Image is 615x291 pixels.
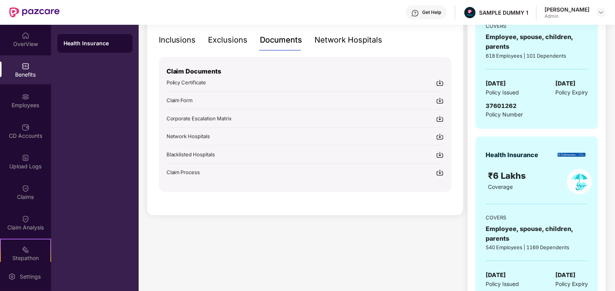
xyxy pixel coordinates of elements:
[167,97,193,103] span: Claim Form
[486,214,588,221] div: COVERS
[488,171,528,181] span: ₹6 Lakhs
[436,79,444,87] img: svg+xml;base64,PHN2ZyBpZD0iRG93bmxvYWQtMjR4MjQiIHhtbG5zPSJodHRwOi8vd3d3LnczLm9yZy8yMDAwL3N2ZyIgd2...
[436,115,444,123] img: svg+xml;base64,PHN2ZyBpZD0iRG93bmxvYWQtMjR4MjQiIHhtbG5zPSJodHRwOi8vd3d3LnczLm9yZy8yMDAwL3N2ZyIgd2...
[8,273,16,281] img: svg+xml;base64,PHN2ZyBpZD0iU2V0dGluZy0yMHgyMCIgeG1sbnM9Imh0dHA6Ly93d3cudzMub3JnLzIwMDAvc3ZnIiB3aW...
[17,273,43,281] div: Settings
[9,7,60,17] img: New Pazcare Logo
[486,102,517,110] span: 37601262
[486,280,519,288] span: Policy Issued
[159,34,196,46] div: Inclusions
[22,215,29,223] img: svg+xml;base64,PHN2ZyBpZD0iQ2xhaW0iIHhtbG5zPSJodHRwOi8vd3d3LnczLm9yZy8yMDAwL3N2ZyIgd2lkdGg9IjIwIi...
[555,79,575,88] span: [DATE]
[486,79,506,88] span: [DATE]
[22,62,29,70] img: svg+xml;base64,PHN2ZyBpZD0iQmVuZWZpdHMiIHhtbG5zPSJodHRwOi8vd3d3LnczLm9yZy8yMDAwL3N2ZyIgd2lkdGg9Ij...
[167,133,210,139] span: Network Hospitals
[486,22,588,30] div: COVERS
[22,32,29,39] img: svg+xml;base64,PHN2ZyBpZD0iSG9tZSIgeG1sbnM9Imh0dHA6Ly93d3cudzMub3JnLzIwMDAvc3ZnIiB3aWR0aD0iMjAiIG...
[315,34,383,46] div: Network Hospitals
[486,270,506,280] span: [DATE]
[464,7,476,18] img: Pazcare_Alternative_logo-01-01.png
[22,93,29,101] img: svg+xml;base64,PHN2ZyBpZD0iRW1wbG95ZWVzIiB4bWxucz0iaHR0cDovL3d3dy53My5vcmcvMjAwMC9zdmciIHdpZHRoPS...
[479,9,528,16] div: SAMPLE DUMMY 1
[488,183,513,190] span: Coverage
[167,169,200,175] span: Claim Process
[486,224,588,243] div: Employee, spouse, children, parents
[558,153,585,157] img: insurerLogo
[411,9,419,17] img: svg+xml;base64,PHN2ZyBpZD0iSGVscC0zMngzMiIgeG1sbnM9Imh0dHA6Ly93d3cudzMub3JnLzIwMDAvc3ZnIiB3aWR0aD...
[486,243,588,251] div: 540 Employees | 1169 Dependents
[422,9,441,15] div: Get Help
[167,151,215,157] span: Blacklisted Hospitals
[486,111,523,118] span: Policy Number
[545,6,589,13] div: [PERSON_NAME]
[22,123,29,131] img: svg+xml;base64,PHN2ZyBpZD0iQ0RfQWNjb3VudHMiIGRhdGEtbmFtZT0iQ0QgQWNjb3VudHMiIHhtbG5zPSJodHRwOi8vd3...
[555,270,575,280] span: [DATE]
[167,79,206,86] span: Policy Certificate
[555,88,588,97] span: Policy Expiry
[486,32,588,51] div: Employee, spouse, children, parents
[167,115,232,122] span: Corporate Escalation Matrix
[1,254,50,262] div: Stepathon
[436,151,444,159] img: svg+xml;base64,PHN2ZyBpZD0iRG93bmxvYWQtMjR4MjQiIHhtbG5zPSJodHRwOi8vd3d3LnczLm9yZy8yMDAwL3N2ZyIgd2...
[486,52,588,60] div: 618 Employees | 101 Dependents
[436,97,444,104] img: svg+xml;base64,PHN2ZyBpZD0iRG93bmxvYWQtMjR4MjQiIHhtbG5zPSJodHRwOi8vd3d3LnczLm9yZy8yMDAwL3N2ZyIgd2...
[22,246,29,253] img: svg+xml;base64,PHN2ZyB4bWxucz0iaHR0cDovL3d3dy53My5vcmcvMjAwMC9zdmciIHdpZHRoPSIyMSIgaGVpZ2h0PSIyMC...
[22,154,29,162] img: svg+xml;base64,PHN2ZyBpZD0iVXBsb2FkX0xvZ3MiIGRhdGEtbmFtZT0iVXBsb2FkIExvZ3MiIHhtbG5zPSJodHRwOi8vd3...
[260,34,302,46] div: Documents
[64,39,126,47] div: Health Insurance
[167,67,444,76] p: Claim Documents
[486,150,538,160] div: Health Insurance
[555,280,588,288] span: Policy Expiry
[567,169,592,194] img: policyIcon
[436,133,444,140] img: svg+xml;base64,PHN2ZyBpZD0iRG93bmxvYWQtMjR4MjQiIHhtbG5zPSJodHRwOi8vd3d3LnczLm9yZy8yMDAwL3N2ZyIgd2...
[486,88,519,97] span: Policy Issued
[598,9,604,15] img: svg+xml;base64,PHN2ZyBpZD0iRHJvcGRvd24tMzJ4MzIiIHhtbG5zPSJodHRwOi8vd3d3LnczLm9yZy8yMDAwL3N2ZyIgd2...
[208,34,248,46] div: Exclusions
[22,185,29,192] img: svg+xml;base64,PHN2ZyBpZD0iQ2xhaW0iIHhtbG5zPSJodHRwOi8vd3d3LnczLm9yZy8yMDAwL3N2ZyIgd2lkdGg9IjIwIi...
[545,13,589,19] div: Admin
[436,169,444,176] img: svg+xml;base64,PHN2ZyBpZD0iRG93bmxvYWQtMjR4MjQiIHhtbG5zPSJodHRwOi8vd3d3LnczLm9yZy8yMDAwL3N2ZyIgd2...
